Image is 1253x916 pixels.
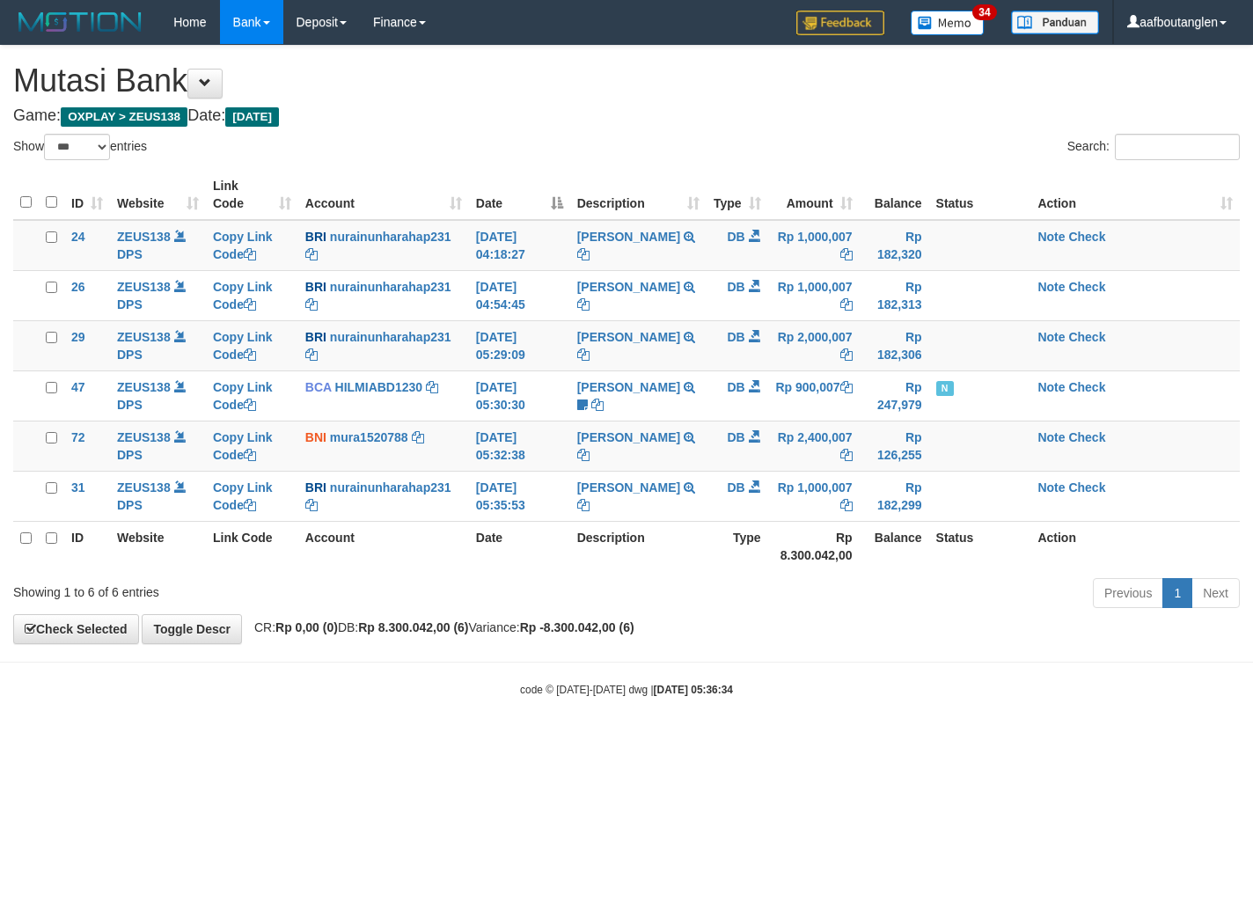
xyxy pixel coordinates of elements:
span: BCA [305,380,332,394]
a: Copy SADAM HAPIPI to clipboard [591,398,604,412]
td: Rp 1,000,007 [768,220,860,271]
a: Note [1037,230,1065,244]
span: 26 [71,280,85,294]
td: [DATE] 04:54:45 [469,270,570,320]
th: Action: activate to sort column ascending [1030,170,1240,220]
a: Copy Link Code [213,230,273,261]
select: Showentries [44,134,110,160]
h4: Game: Date: [13,107,1240,125]
th: Status [929,170,1031,220]
img: MOTION_logo.png [13,9,147,35]
a: Copy HILMIABD1230 to clipboard [426,380,438,394]
span: DB [727,330,744,344]
a: Check [1068,380,1105,394]
th: Description: activate to sort column ascending [570,170,707,220]
a: Note [1037,430,1065,444]
strong: [DATE] 05:36:34 [654,684,733,696]
a: ZEUS138 [117,480,171,495]
td: Rp 900,007 [768,370,860,421]
a: Copy NURAINUN HARAHAP to clipboard [577,297,590,311]
td: Rp 1,000,007 [768,270,860,320]
a: Copy nurainunharahap231 to clipboard [305,348,318,362]
img: Button%20Memo.svg [911,11,985,35]
td: [DATE] 04:18:27 [469,220,570,271]
a: 1 [1162,578,1192,608]
span: 29 [71,330,85,344]
td: Rp 247,979 [860,370,929,421]
a: Next [1191,578,1240,608]
a: Copy nurainunharahap231 to clipboard [305,498,318,512]
td: [DATE] 05:35:53 [469,471,570,521]
a: Copy Rp 1,000,007 to clipboard [840,247,853,261]
a: HILMIABD1230 [335,380,423,394]
small: code © [DATE]-[DATE] dwg | [520,684,733,696]
th: ID [64,521,110,571]
span: BNI [305,430,326,444]
a: Copy Link Code [213,280,273,311]
a: Copy Link Code [213,480,273,512]
a: Copy nurainunharahap231 to clipboard [305,247,318,261]
th: Rp 8.300.042,00 [768,521,860,571]
th: Type: activate to sort column ascending [707,170,768,220]
a: Note [1037,330,1065,344]
a: Toggle Descr [142,614,242,644]
td: [DATE] 05:30:30 [469,370,570,421]
a: Copy Rp 1,000,007 to clipboard [840,297,853,311]
a: Check [1068,480,1105,495]
span: BRI [305,480,326,495]
a: Previous [1093,578,1163,608]
a: Check Selected [13,614,139,644]
span: CR: DB: Variance: [245,620,634,634]
span: 72 [71,430,85,444]
th: Balance [860,521,929,571]
th: Balance [860,170,929,220]
th: Description [570,521,707,571]
span: Has Note [936,381,954,396]
td: Rp 1,000,007 [768,471,860,521]
th: Amount: activate to sort column ascending [768,170,860,220]
td: DPS [110,421,206,471]
span: BRI [305,330,326,344]
td: DPS [110,370,206,421]
a: Copy SITI MULYANI to clipboard [577,448,590,462]
img: Feedback.jpg [796,11,884,35]
td: Rp 126,255 [860,421,929,471]
a: nurainunharahap231 [330,480,451,495]
th: Account: activate to sort column ascending [298,170,469,220]
a: Check [1068,230,1105,244]
strong: Rp -8.300.042,00 (6) [520,620,634,634]
th: Website [110,521,206,571]
a: ZEUS138 [117,280,171,294]
a: [PERSON_NAME] [577,430,680,444]
span: OXPLAY > ZEUS138 [61,107,187,127]
a: [PERSON_NAME] [577,280,680,294]
a: [PERSON_NAME] [577,230,680,244]
th: Date: activate to sort column descending [469,170,570,220]
a: ZEUS138 [117,380,171,394]
a: nurainunharahap231 [330,230,451,244]
a: Copy Link Code [213,380,273,412]
td: DPS [110,220,206,271]
div: Showing 1 to 6 of 6 entries [13,576,509,601]
a: Copy mura1520788 to clipboard [412,430,424,444]
th: Account [298,521,469,571]
a: Note [1037,280,1065,294]
th: Link Code: activate to sort column ascending [206,170,298,220]
span: BRI [305,280,326,294]
a: Note [1037,380,1065,394]
span: 31 [71,480,85,495]
strong: Rp 8.300.042,00 (6) [358,620,468,634]
th: Website: activate to sort column ascending [110,170,206,220]
span: 24 [71,230,85,244]
strong: Rp 0,00 (0) [275,620,338,634]
span: 34 [972,4,996,20]
a: Copy Link Code [213,430,273,462]
a: ZEUS138 [117,430,171,444]
span: DB [727,280,744,294]
a: [PERSON_NAME] [577,380,680,394]
span: [DATE] [225,107,279,127]
label: Search: [1067,134,1240,160]
label: Show entries [13,134,147,160]
td: DPS [110,471,206,521]
a: mura1520788 [330,430,408,444]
